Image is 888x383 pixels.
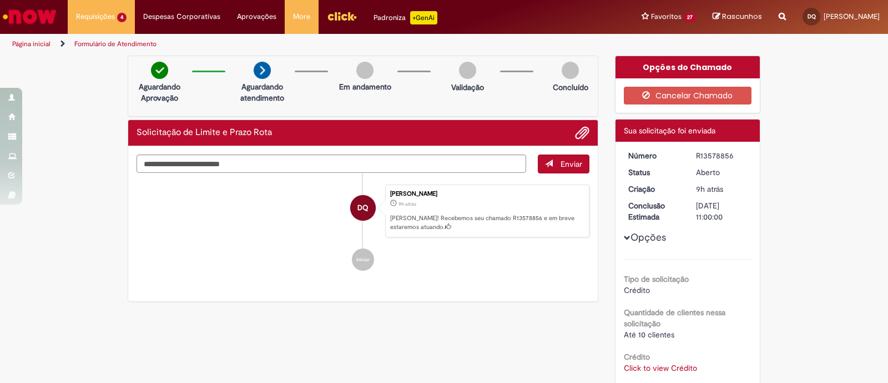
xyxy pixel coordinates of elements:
img: click_logo_yellow_360x200.png [327,8,357,24]
span: DQ [808,13,816,20]
span: Enviar [561,159,582,169]
p: Aguardando Aprovação [133,81,186,103]
p: Em andamento [339,81,391,92]
p: Validação [451,82,484,93]
div: Padroniza [374,11,437,24]
p: [PERSON_NAME]! Recebemos seu chamado R13578856 e em breve estaremos atuando. [390,214,583,231]
a: Rascunhos [713,12,762,22]
dt: Criação [620,183,688,195]
b: Crédito [624,352,650,362]
div: Opções do Chamado [615,56,760,78]
div: Aberto [696,167,748,178]
button: Enviar [538,155,589,173]
dt: Conclusão Estimada [620,200,688,222]
ul: Trilhas de página [8,34,584,54]
b: Quantidade de clientes nessa solicitação [624,307,725,329]
div: R13578856 [696,150,748,161]
a: Formulário de Atendimento [74,39,157,48]
button: Cancelar Chamado [624,87,752,105]
span: Aprovações [237,11,276,22]
img: img-circle-grey.png [356,62,374,79]
div: [DATE] 11:00:00 [696,200,748,222]
p: Concluído [553,82,588,93]
span: Requisições [76,11,115,22]
span: Sua solicitação foi enviada [624,126,715,136]
span: Favoritos [651,11,682,22]
img: img-circle-grey.png [459,62,476,79]
span: Despesas Corporativas [143,11,220,22]
h2: Solicitação de Limite e Prazo Rota Histórico de tíquete [137,128,272,138]
span: 4 [117,13,127,22]
span: 9h atrás [398,201,416,207]
div: [PERSON_NAME] [390,191,583,197]
img: ServiceNow [1,6,58,28]
dt: Status [620,167,688,178]
img: check-circle-green.png [151,62,168,79]
div: Daniel Anderson Rodrigues De Queiroz [350,195,376,221]
span: Crédito [624,285,650,295]
a: Página inicial [12,39,51,48]
dt: Número [620,150,688,161]
span: 9h atrás [696,184,723,194]
img: arrow-next.png [254,62,271,79]
span: DQ [357,195,368,221]
textarea: Digite sua mensagem aqui... [137,155,526,173]
ul: Histórico de tíquete [137,173,589,282]
span: Rascunhos [722,11,762,22]
span: More [293,11,310,22]
span: 27 [684,13,696,22]
b: Tipo de solicitação [624,274,689,284]
p: +GenAi [410,11,437,24]
span: Até 10 clientes [624,330,674,340]
button: Adicionar anexos [575,126,589,140]
span: [PERSON_NAME] [824,12,880,21]
li: Daniel Anderson Rodrigues De Queiroz [137,185,589,238]
p: Aguardando atendimento [235,81,289,103]
img: img-circle-grey.png [562,62,579,79]
a: Click to view Crédito [624,363,697,373]
div: 29/09/2025 18:30:48 [696,183,748,195]
time: 29/09/2025 18:30:48 [398,201,416,207]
